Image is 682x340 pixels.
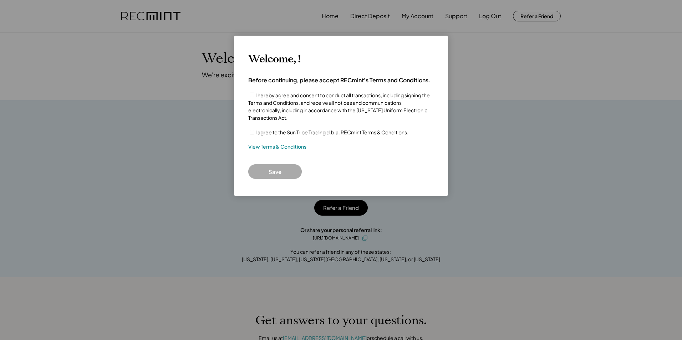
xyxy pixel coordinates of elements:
h4: Before continuing, please accept RECmint's Terms and Conditions. [248,76,431,84]
button: Save [248,164,302,179]
label: I hereby agree and consent to conduct all transactions, including signing the Terms and Condition... [248,92,430,121]
label: I agree to the Sun Tribe Trading d.b.a. RECmint Terms & Conditions. [255,129,408,135]
a: View Terms & Conditions [248,143,306,150]
h3: Welcome, ! [248,53,300,66]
